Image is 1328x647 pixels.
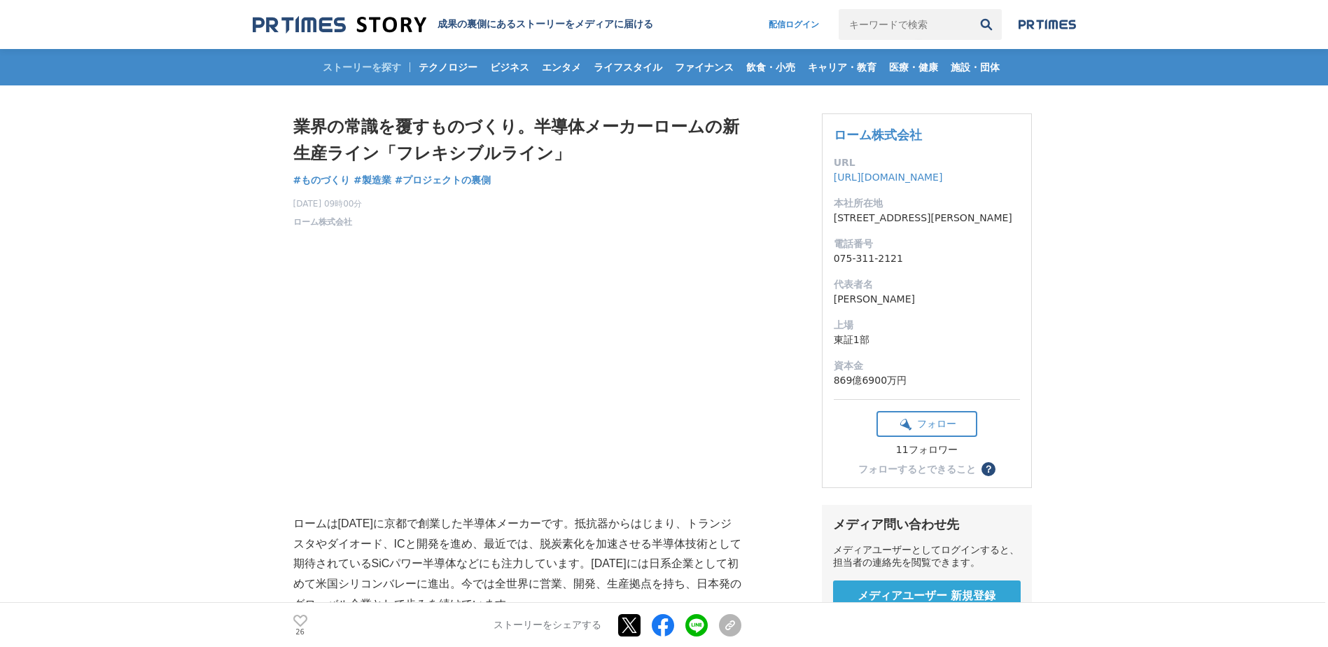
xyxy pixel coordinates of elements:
input: キーワードで検索 [839,9,971,40]
a: 飲食・小売 [741,49,801,85]
span: メディアユーザー 新規登録 [858,589,996,604]
span: エンタメ [536,61,587,74]
a: ビジネス [484,49,535,85]
a: [URL][DOMAIN_NAME] [834,172,943,183]
dt: 本社所在地 [834,196,1020,211]
span: 医療・健康 [883,61,944,74]
div: メディアユーザーとしてログインすると、担当者の連絡先を閲覧できます。 [833,544,1021,569]
span: 飲食・小売 [741,61,801,74]
button: ？ [981,462,995,476]
span: ？ [984,464,993,474]
p: ストーリーをシェアする [494,619,601,632]
a: メディアユーザー 新規登録 無料 [833,580,1021,625]
a: ライフスタイル [588,49,668,85]
a: #製造業 [354,173,391,188]
p: 26 [293,628,307,635]
dd: 075-311-2121 [834,251,1020,266]
dt: 上場 [834,318,1020,333]
h2: 成果の裏側にあるストーリーをメディアに届ける [438,18,653,31]
a: ファイナンス [669,49,739,85]
a: #ものづくり [293,173,351,188]
span: 施設・団体 [945,61,1005,74]
a: ローム株式会社 [834,127,922,142]
dd: [STREET_ADDRESS][PERSON_NAME] [834,211,1020,225]
span: [DATE] 09時00分 [293,197,363,210]
span: ビジネス [484,61,535,74]
dt: 代表者名 [834,277,1020,292]
img: prtimes [1019,19,1076,30]
button: フォロー [876,411,977,437]
dd: 東証1部 [834,333,1020,347]
div: メディア問い合わせ先 [833,516,1021,533]
a: キャリア・教育 [802,49,882,85]
img: 成果の裏側にあるストーリーをメディアに届ける [253,15,426,34]
div: フォローするとできること [858,464,976,474]
div: 11フォロワー [876,444,977,457]
span: テクノロジー [413,61,483,74]
a: 医療・健康 [883,49,944,85]
span: ファイナンス [669,61,739,74]
span: キャリア・教育 [802,61,882,74]
dt: 電話番号 [834,237,1020,251]
dt: 資本金 [834,359,1020,373]
a: エンタメ [536,49,587,85]
a: 配信ログイン [755,9,833,40]
span: #プロジェクトの裏側 [395,174,491,186]
a: ローム株式会社 [293,216,352,228]
h1: 業界の常識を覆すものづくり。半導体メーカーロームの新生産ライン「フレキシブルライン」 [293,113,741,167]
span: #製造業 [354,174,391,186]
a: 成果の裏側にあるストーリーをメディアに届ける 成果の裏側にあるストーリーをメディアに届ける [253,15,653,34]
span: #ものづくり [293,174,351,186]
button: 検索 [971,9,1002,40]
dt: URL [834,155,1020,170]
a: テクノロジー [413,49,483,85]
dd: [PERSON_NAME] [834,292,1020,307]
span: ライフスタイル [588,61,668,74]
a: 施設・団体 [945,49,1005,85]
p: ロームは[DATE]に京都で創業した半導体メーカーです。抵抗器からはじまり、トランジスタやダイオード、ICと開発を進め、最近では、脱炭素化を加速させる半導体技術として期待されているSiCパワー半... [293,514,741,615]
a: #プロジェクトの裏側 [395,173,491,188]
dd: 869億6900万円 [834,373,1020,388]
